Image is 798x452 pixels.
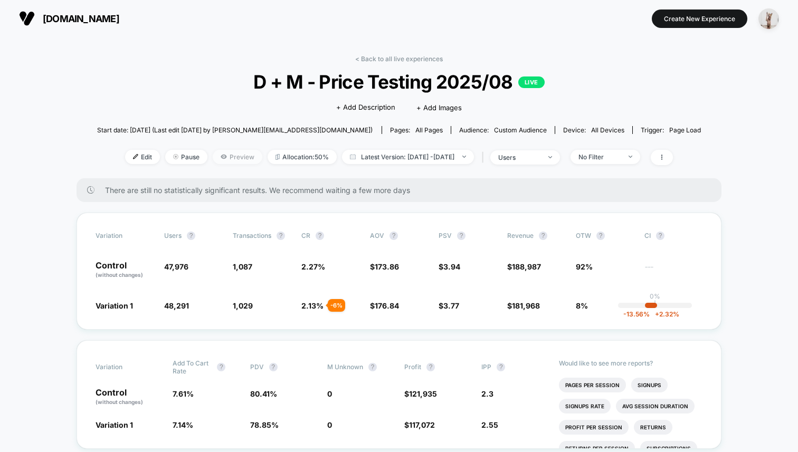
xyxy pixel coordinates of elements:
[268,150,337,164] span: Allocation: 50%
[96,261,154,279] p: Control
[125,150,160,164] span: Edit
[375,262,399,271] span: 173.86
[96,359,154,375] span: Variation
[404,389,437,398] span: $
[370,262,399,271] span: $
[576,262,593,271] span: 92%
[165,150,207,164] span: Pause
[755,8,782,30] button: ppic
[96,232,154,240] span: Variation
[591,126,624,134] span: all devices
[277,232,285,240] button: ?
[548,156,552,158] img: end
[96,388,162,406] p: Control
[16,10,122,27] button: [DOMAIN_NAME]
[578,153,621,161] div: No Filter
[368,363,377,371] button: ?
[634,420,672,435] li: Returns
[555,126,632,134] span: Device:
[173,154,178,159] img: end
[233,301,253,310] span: 1,029
[96,399,143,405] span: (without changes)
[416,103,462,112] span: + Add Images
[316,232,324,240] button: ?
[173,420,193,429] span: 7.14 %
[512,301,540,310] span: 181,968
[97,126,373,134] span: Start date: [DATE] (Last edit [DATE] by [PERSON_NAME][EMAIL_ADDRESS][DOMAIN_NAME])
[650,310,679,318] span: 2.32 %
[250,363,264,371] span: PDV
[457,232,465,240] button: ?
[481,363,491,371] span: IPP
[616,399,695,413] li: Avg Session Duration
[96,301,133,310] span: Variation 1
[655,310,659,318] span: +
[370,232,384,239] span: AOV
[301,301,324,310] span: 2.13 %
[164,232,182,239] span: users
[275,154,280,160] img: rebalance
[656,232,664,240] button: ?
[539,232,547,240] button: ?
[481,420,498,429] span: 2.55
[443,301,459,310] span: 3.77
[507,262,541,271] span: $
[652,9,747,28] button: Create New Experience
[439,301,459,310] span: $
[518,76,545,88] p: LIVE
[370,301,399,310] span: $
[269,363,278,371] button: ?
[250,389,277,398] span: 80.41 %
[43,13,119,24] span: [DOMAIN_NAME]
[462,156,466,158] img: end
[217,363,225,371] button: ?
[389,232,398,240] button: ?
[629,156,632,158] img: end
[507,232,534,239] span: Revenue
[576,301,588,310] span: 8%
[559,420,629,435] li: Profit Per Session
[127,71,671,93] span: D + M - Price Testing 2025/08
[497,363,505,371] button: ?
[415,126,443,134] span: all pages
[641,126,701,134] div: Trigger:
[342,150,474,164] span: Latest Version: [DATE] - [DATE]
[327,420,332,429] span: 0
[327,363,363,371] span: M Unknown
[336,102,395,113] span: + Add Description
[443,262,460,271] span: 3.94
[758,8,779,29] img: ppic
[173,389,194,398] span: 7.61 %
[623,310,650,318] span: -13.56 %
[409,389,437,398] span: 121,935
[631,378,668,392] li: Signups
[301,262,325,271] span: 2.27 %
[301,232,310,239] span: CR
[404,363,421,371] span: Profit
[233,262,252,271] span: 1,087
[512,262,541,271] span: 188,987
[164,301,189,310] span: 48,291
[494,126,547,134] span: Custom Audience
[19,11,35,26] img: Visually logo
[173,359,212,375] span: Add To Cart Rate
[233,232,271,239] span: Transactions
[650,292,660,300] p: 0%
[355,55,443,63] a: < Back to all live experiences
[327,389,332,398] span: 0
[213,150,262,164] span: Preview
[498,153,540,161] div: users
[250,420,279,429] span: 78.85 %
[350,154,356,159] img: calendar
[105,186,700,195] span: There are still no statistically significant results. We recommend waiting a few more days
[404,420,435,429] span: $
[644,264,702,279] span: ---
[375,301,399,310] span: 176.84
[559,359,703,367] p: Would like to see more reports?
[96,272,143,278] span: (without changes)
[654,300,656,308] p: |
[559,399,611,413] li: Signups Rate
[96,420,133,429] span: Variation 1
[459,126,547,134] div: Audience:
[187,232,195,240] button: ?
